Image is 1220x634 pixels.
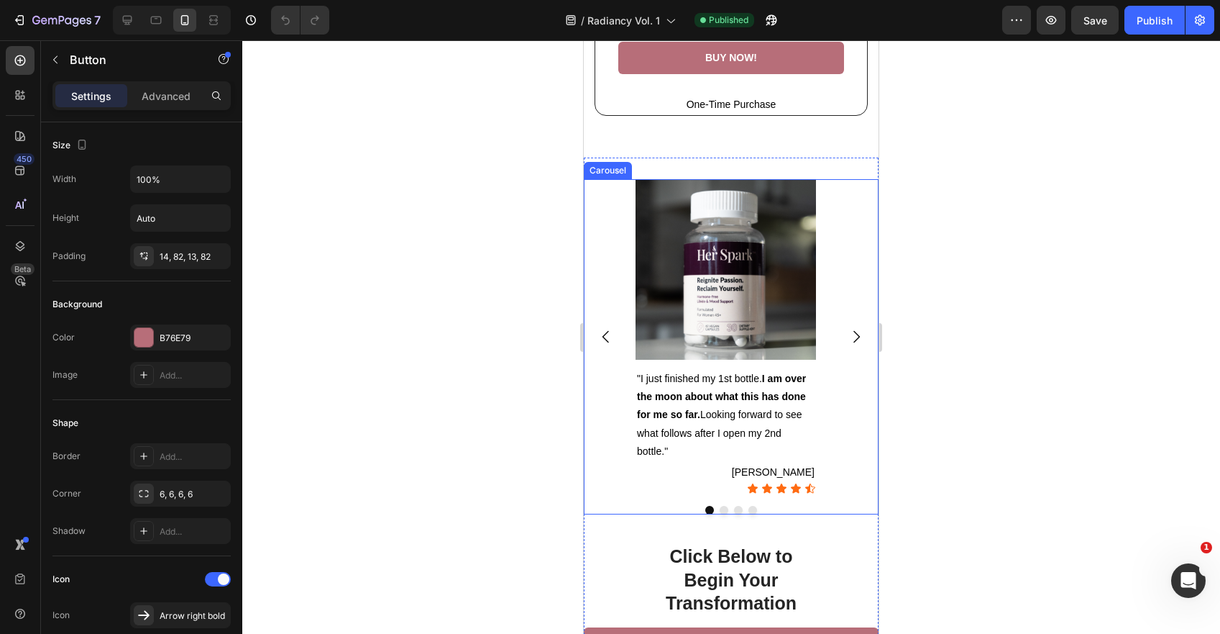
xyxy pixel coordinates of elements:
div: Border [52,450,81,463]
iframe: Intercom live chat [1171,563,1206,598]
span: 1 [1201,542,1212,553]
div: Shadow [52,525,86,538]
div: Padding [52,250,86,263]
input: Auto [131,166,230,192]
p: Settings [71,89,111,104]
button: 7 [6,6,107,35]
p: Button [70,51,192,68]
div: 14, 82, 13, 82 [160,250,227,263]
span: / [581,13,584,28]
div: Size [52,136,91,155]
input: Auto [131,205,230,231]
span: Save [1083,14,1107,27]
div: Width [52,173,76,186]
div: Corner [52,487,81,500]
div: Beta [11,263,35,275]
p: Advanced [142,89,191,104]
div: Add... [160,525,227,538]
p: 7 [94,12,101,29]
div: Height [52,212,79,225]
span: Radiancy Vol. 1 [587,13,660,28]
div: B76E79 [160,332,227,345]
div: Add... [160,369,227,382]
div: Icon [52,573,70,586]
div: Image [52,368,78,381]
span: Published [709,14,748,27]
div: 6, 6, 6, 6 [160,488,227,501]
div: Undo/Redo [271,6,329,35]
button: Publish [1124,6,1185,35]
div: Arrow right bold [160,610,227,622]
div: Color [52,331,75,344]
div: Icon [52,609,70,622]
div: Add... [160,450,227,463]
div: Publish [1137,13,1173,28]
div: 450 [14,153,35,165]
div: Background [52,298,102,311]
div: Shape [52,417,78,430]
iframe: To enrich screen reader interactions, please activate Accessibility in Grammarly extension settings [584,40,879,634]
button: Save [1071,6,1119,35]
